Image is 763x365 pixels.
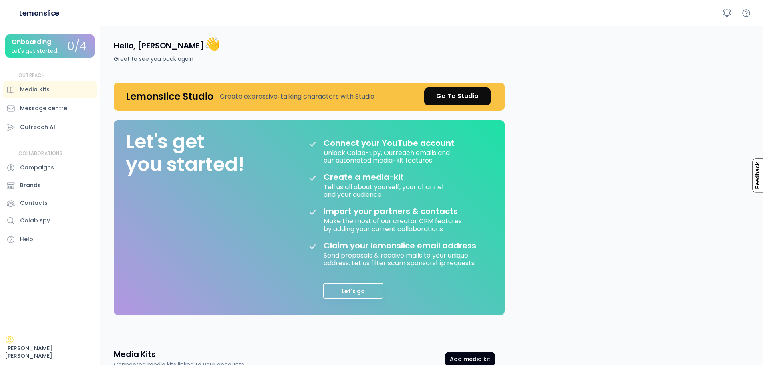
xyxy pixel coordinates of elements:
div: Make the most of our creator CRM features by adding your current collaborations [324,216,463,232]
button: Let's go [323,283,383,299]
div: Let's get you started! [126,130,244,176]
div: Import your partners & contacts [324,206,458,216]
a: Go To Studio [424,87,491,105]
div: Outreach AI [20,123,55,131]
div: Help [20,235,33,244]
div: Unlock Colab-Spy, Outreach emails and our automated media-kit features [324,148,451,164]
div: Lemonslice [19,8,59,18]
div: Brands [20,181,41,190]
div: Colab spy [20,216,50,225]
div: [PERSON_NAME] [PERSON_NAME] [5,345,95,360]
h4: Lemonslice Studio [126,90,213,103]
div: Create expressive, talking characters with Studio [220,92,374,101]
h3: Media Kits [114,349,156,360]
div: OUTREACH [18,72,45,79]
font: 👋 [204,35,220,53]
div: Campaigns [20,163,54,172]
div: COLLABORATIONS [18,150,62,157]
div: Contacts [20,199,48,207]
div: 0/4 [67,40,87,53]
h4: Hello, [PERSON_NAME] [114,36,220,52]
div: Great to see you back again [114,55,193,63]
div: Connect your YouTube account [324,138,455,148]
div: Tell us all about yourself, your channel and your audience [324,182,445,198]
div: Send proposals & receive mails to your unique address. Let us filter scam sponsorship requests [324,250,484,267]
div: Claim your lemonslice email address [324,241,476,250]
div: Create a media-kit [324,172,424,182]
div: Onboarding [12,38,51,46]
div: Message centre [20,104,67,113]
div: Go To Studio [436,91,479,101]
img: Lemonslice [6,8,16,18]
div: Let's get started... [12,48,61,54]
div: Media Kits [20,85,50,94]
